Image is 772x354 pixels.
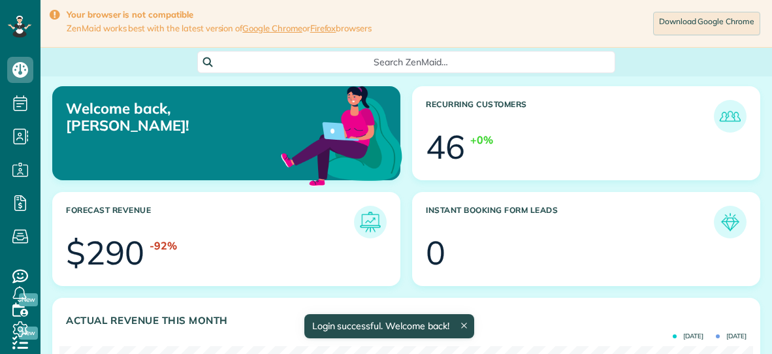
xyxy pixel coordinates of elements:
[357,209,383,235] img: icon_forecast_revenue-8c13a41c7ed35a8dcfafea3cbb826a0462acb37728057bba2d056411b612bbbe.png
[426,131,465,163] div: 46
[717,209,743,235] img: icon_form_leads-04211a6a04a5b2264e4ee56bc0799ec3eb69b7e499cbb523a139df1d13a81ae0.png
[66,315,747,327] h3: Actual Revenue this month
[242,23,302,33] a: Google Chrome
[150,238,177,253] div: -92%
[67,23,372,34] span: ZenMaid works best with the latest version of or browsers
[278,71,405,198] img: dashboard_welcome-42a62b7d889689a78055ac9021e634bf52bae3f8056760290aed330b23ab8690.png
[66,206,354,238] h3: Forecast Revenue
[470,133,493,148] div: +0%
[716,333,747,340] span: [DATE]
[426,100,714,133] h3: Recurring Customers
[310,23,336,33] a: Firefox
[426,236,445,269] div: 0
[717,103,743,129] img: icon_recurring_customers-cf858462ba22bcd05b5a5880d41d6543d210077de5bb9ebc9590e49fd87d84ed.png
[66,236,144,269] div: $290
[304,314,474,338] div: Login successful. Welcome back!
[67,9,372,20] strong: Your browser is not compatible
[653,12,760,35] a: Download Google Chrome
[66,100,291,135] p: Welcome back, [PERSON_NAME]!
[673,333,703,340] span: [DATE]
[426,206,714,238] h3: Instant Booking Form Leads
